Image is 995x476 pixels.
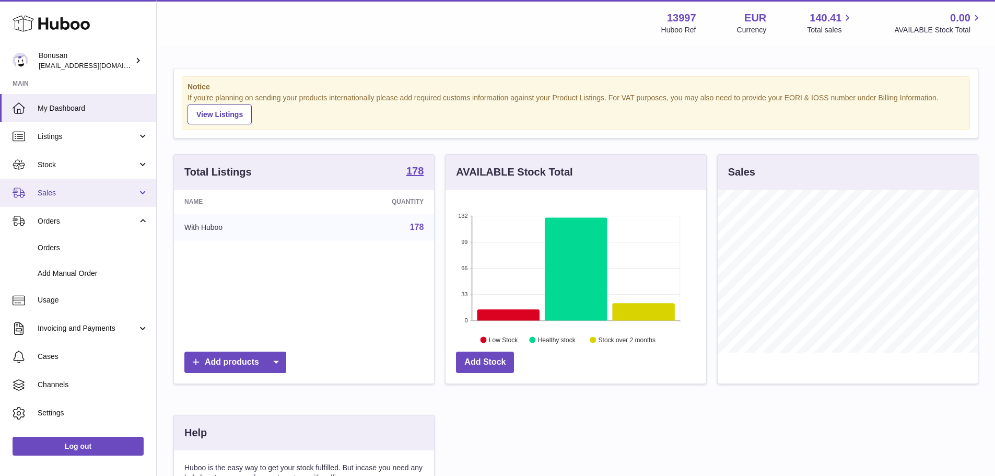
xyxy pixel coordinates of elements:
span: Usage [38,295,148,305]
a: 140.41 Total sales [807,11,853,35]
a: Add products [184,352,286,373]
a: 0.00 AVAILABLE Stock Total [894,11,982,35]
span: Listings [38,132,137,142]
a: 178 [406,166,424,178]
a: Add Stock [456,352,514,373]
img: internalAdmin-13997@internal.huboo.com [13,53,28,68]
text: 66 [462,265,468,271]
th: Quantity [311,190,434,214]
text: 33 [462,291,468,297]
strong: 13997 [667,11,696,25]
text: Healthy stock [538,336,576,343]
h3: Help [184,426,207,440]
h3: Total Listings [184,165,252,179]
div: Currency [737,25,767,35]
span: My Dashboard [38,103,148,113]
span: Add Manual Order [38,269,148,278]
div: Huboo Ref [661,25,696,35]
strong: EUR [744,11,766,25]
strong: Notice [188,82,964,92]
div: Bonusan [39,51,133,71]
text: 0 [465,317,468,323]
td: With Huboo [174,214,311,241]
span: 0.00 [950,11,970,25]
h3: Sales [728,165,755,179]
a: 178 [410,223,424,231]
span: Sales [38,188,137,198]
text: Stock over 2 months [599,336,655,343]
span: AVAILABLE Stock Total [894,25,982,35]
span: Invoicing and Payments [38,323,137,333]
span: Orders [38,243,148,253]
text: 132 [458,213,467,219]
th: Name [174,190,311,214]
span: Orders [38,216,137,226]
span: 140.41 [810,11,841,25]
span: Stock [38,160,137,170]
strong: 178 [406,166,424,176]
span: Channels [38,380,148,390]
span: Settings [38,408,148,418]
a: Log out [13,437,144,456]
h3: AVAILABLE Stock Total [456,165,572,179]
span: Cases [38,352,148,362]
text: 99 [462,239,468,245]
span: [EMAIL_ADDRESS][DOMAIN_NAME] [39,61,154,69]
text: Low Stock [489,336,518,343]
a: View Listings [188,105,252,124]
span: Total sales [807,25,853,35]
div: If you're planning on sending your products internationally please add required customs informati... [188,93,964,124]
